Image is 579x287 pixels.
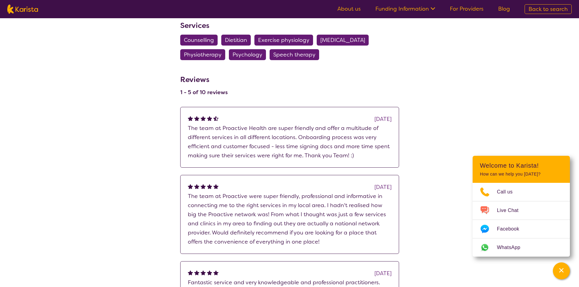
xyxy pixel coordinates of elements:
[194,270,199,275] img: fullstar
[480,162,563,169] h2: Welcome to Karista!
[473,156,570,257] div: Channel Menu
[374,114,391,124] div: [DATE]
[450,5,484,12] a: For Providers
[375,5,435,12] a: Funding Information
[337,5,361,12] a: About us
[188,270,193,275] img: fullstar
[201,184,206,189] img: fullstar
[207,184,212,189] img: fullstar
[317,36,372,44] a: [MEDICAL_DATA]
[320,35,365,46] span: [MEDICAL_DATA]
[188,192,391,246] p: The team at Proactive were super friendly, professional and informative in connecting me to the r...
[194,116,199,121] img: fullstar
[7,5,38,14] img: Karista logo
[213,270,219,275] img: fullstar
[233,49,262,60] span: Psychology
[194,184,199,189] img: fullstar
[553,262,570,279] button: Channel Menu
[188,116,193,121] img: fullstar
[374,269,391,278] div: [DATE]
[473,183,570,257] ul: Choose channel
[188,124,391,160] p: The team at Proactive Health are super friendly and offer a multitude of different services in al...
[213,116,219,121] img: halfstar
[207,116,212,121] img: fullstar
[221,36,254,44] a: Dietitian
[497,224,526,234] span: Facebook
[254,36,317,44] a: Exercise physiology
[188,184,193,189] img: fullstar
[497,243,528,252] span: WhatsApp
[207,270,212,275] img: fullstar
[180,36,221,44] a: Counselling
[525,4,572,14] a: Back to search
[180,89,228,96] h4: 1 - 5 of 10 reviews
[201,270,206,275] img: fullstar
[480,172,563,177] p: How can we help you [DATE]?
[258,35,309,46] span: Exercise physiology
[180,20,399,31] h3: Services
[229,51,270,58] a: Psychology
[374,183,391,192] div: [DATE]
[180,51,229,58] a: Physiotherapy
[497,206,526,215] span: Live Chat
[184,35,214,46] span: Counselling
[213,184,219,189] img: fullstar
[270,51,323,58] a: Speech therapy
[473,238,570,257] a: Web link opens in a new tab.
[273,49,315,60] span: Speech therapy
[497,187,520,196] span: Call us
[225,35,247,46] span: Dietitian
[184,49,222,60] span: Physiotherapy
[201,116,206,121] img: fullstar
[529,5,568,13] span: Back to search
[498,5,510,12] a: Blog
[180,71,228,85] h3: Reviews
